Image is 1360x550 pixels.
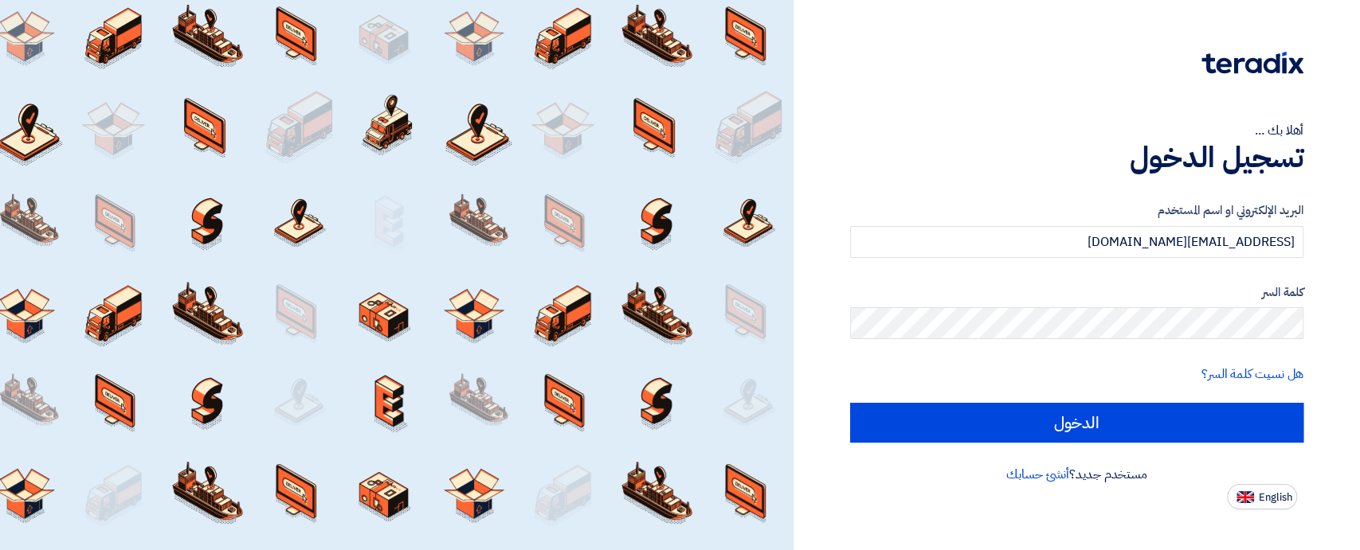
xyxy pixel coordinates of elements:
label: كلمة السر [850,283,1303,302]
a: أنشئ حسابك [1006,465,1069,484]
div: أهلا بك ... [850,121,1303,140]
button: English [1227,484,1297,509]
input: أدخل بريد العمل الإلكتروني او اسم المستخدم الخاص بك ... [850,226,1303,258]
img: Teradix logo [1201,52,1303,74]
label: البريد الإلكتروني او اسم المستخدم [850,201,1303,220]
h1: تسجيل الدخول [850,140,1303,175]
div: مستخدم جديد؟ [850,465,1303,484]
span: English [1259,492,1292,503]
img: en-US.png [1237,491,1254,503]
input: الدخول [850,403,1303,443]
a: هل نسيت كلمة السر؟ [1201,365,1303,384]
